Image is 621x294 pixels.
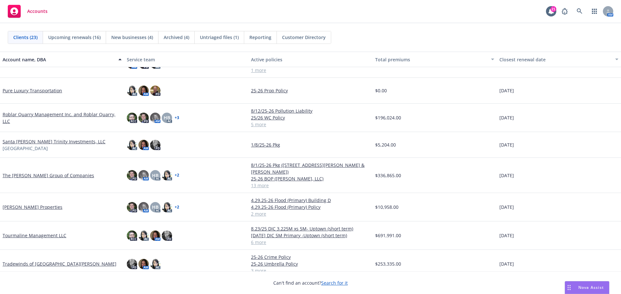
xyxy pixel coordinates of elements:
[127,259,137,269] img: photo
[251,56,370,63] div: Active policies
[251,210,370,217] a: 2 more
[3,111,122,125] a: Roblar Quarry Management Inc. and Roblar Quarry, LLC
[3,145,48,152] span: [GEOGRAPHIC_DATA]
[251,87,370,94] a: 25-26 Prop Policy
[138,259,149,269] img: photo
[375,56,487,63] div: Total premiums
[251,162,370,175] a: 8/1/25-26 Pkg ([STREET_ADDRESS][PERSON_NAME] & [PERSON_NAME])
[588,5,601,18] a: Switch app
[251,239,370,246] a: 6 more
[127,56,246,63] div: Service team
[3,87,62,94] a: Pure Luxury Transportation
[499,232,514,239] span: [DATE]
[499,141,514,148] span: [DATE]
[150,113,160,123] img: photo
[251,67,370,74] a: 1 more
[3,204,62,210] a: [PERSON_NAME] Properties
[138,170,149,180] img: photo
[248,52,373,67] button: Active policies
[152,172,158,179] span: HB
[251,182,370,189] a: 13 more
[111,34,153,41] span: New businesses (4)
[251,267,370,274] a: 3 more
[150,140,160,150] img: photo
[127,113,137,123] img: photo
[3,56,114,63] div: Account name, DBA
[127,140,137,150] img: photo
[138,230,149,241] img: photo
[499,114,514,121] span: [DATE]
[565,281,609,294] button: Nova Assist
[175,205,179,209] a: + 2
[565,281,573,294] div: Drag to move
[127,86,137,96] img: photo
[5,2,50,20] a: Accounts
[375,172,401,179] span: $336,865.00
[273,279,348,286] span: Can't find an account?
[251,232,370,239] a: [DATE] DIC 5M Primary -Uptown (short term)
[251,225,370,232] a: 8.23/25 DIC 3.225M xs 5M- Uptown (short term)
[3,138,105,145] a: Santa [PERSON_NAME] Trinity Investments, LLC
[150,230,160,241] img: photo
[499,172,514,179] span: [DATE]
[499,260,514,267] span: [DATE]
[251,175,370,182] a: 25-26 BOP ([PERSON_NAME], LLC)
[164,34,189,41] span: Archived (4)
[251,121,370,128] a: 5 more
[573,5,586,18] a: Search
[48,34,101,41] span: Upcoming renewals (16)
[138,86,149,96] img: photo
[321,280,348,286] a: Search for it
[251,260,370,267] a: 25-26 Umbrella Policy
[162,170,172,180] img: photo
[164,114,170,121] span: HB
[375,204,398,210] span: $10,958.00
[3,232,66,239] a: Tourmaline Management LLC
[175,173,179,177] a: + 2
[375,141,396,148] span: $5,204.00
[499,87,514,94] span: [DATE]
[499,56,611,63] div: Closest renewal date
[251,141,370,148] a: 1/8/25-26 Pkg
[150,86,160,96] img: photo
[578,285,604,290] span: Nova Assist
[124,52,248,67] button: Service team
[200,34,239,41] span: Untriaged files (1)
[282,34,326,41] span: Customer Directory
[249,34,271,41] span: Reporting
[162,230,172,241] img: photo
[550,6,556,12] div: 21
[138,140,149,150] img: photo
[373,52,497,67] button: Total premiums
[138,202,149,212] img: photo
[162,202,172,212] img: photo
[127,202,137,212] img: photo
[175,116,179,120] a: + 3
[251,114,370,121] a: 25/26 WC Policy
[499,204,514,210] span: [DATE]
[251,197,370,204] a: 4.29.25-26 Flood (Primary) Building D
[251,107,370,114] a: 8/12/25-26 Pollution Liability
[152,204,158,210] span: HB
[251,204,370,210] a: 4.29.25-26 Flood (Primary) Policy
[3,172,94,179] a: The [PERSON_NAME] Group of Companies
[127,170,137,180] img: photo
[150,259,160,269] img: photo
[497,52,621,67] button: Closest renewal date
[375,87,387,94] span: $0.00
[375,260,401,267] span: $253,335.00
[375,232,401,239] span: $691,991.00
[3,260,116,267] a: Tradewinds of [GEOGRAPHIC_DATA][PERSON_NAME]
[251,254,370,260] a: 25-26 Crime Policy
[127,230,137,241] img: photo
[138,113,149,123] img: photo
[27,9,48,14] span: Accounts
[13,34,38,41] span: Clients (23)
